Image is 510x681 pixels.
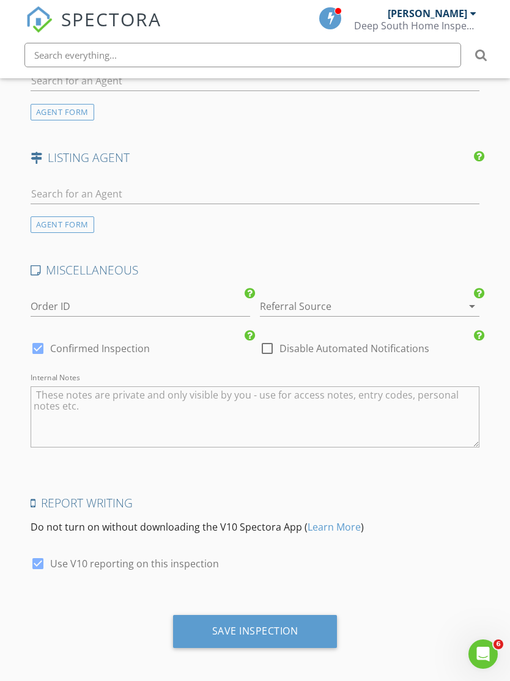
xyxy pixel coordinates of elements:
div: Save Inspection [212,625,298,637]
input: Search for an Agent [31,71,480,91]
div: Deep South Home Inspections LLC [354,20,476,32]
div: AGENT FORM [31,104,94,120]
h4: Report Writing [31,495,480,511]
label: Use V10 reporting on this inspection [50,558,219,570]
div: AGENT FORM [31,216,94,233]
label: Confirmed Inspection [50,342,150,355]
h4: MISCELLANEOUS [31,262,480,278]
textarea: Internal Notes [31,386,480,447]
a: SPECTORA [26,17,161,42]
input: Search for an Agent [31,184,480,204]
iframe: Intercom live chat [468,639,498,669]
span: 6 [493,639,503,649]
img: The Best Home Inspection Software - Spectora [26,6,53,33]
div: [PERSON_NAME] [388,7,467,20]
input: Search everything... [24,43,461,67]
label: Disable Automated Notifications [279,342,429,355]
i: arrow_drop_down [465,299,479,314]
span: SPECTORA [61,6,161,32]
a: Learn More [308,520,361,534]
p: Do not turn on without downloading the V10 Spectora App ( ) [31,520,480,534]
h4: LISTING AGENT [31,150,480,166]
